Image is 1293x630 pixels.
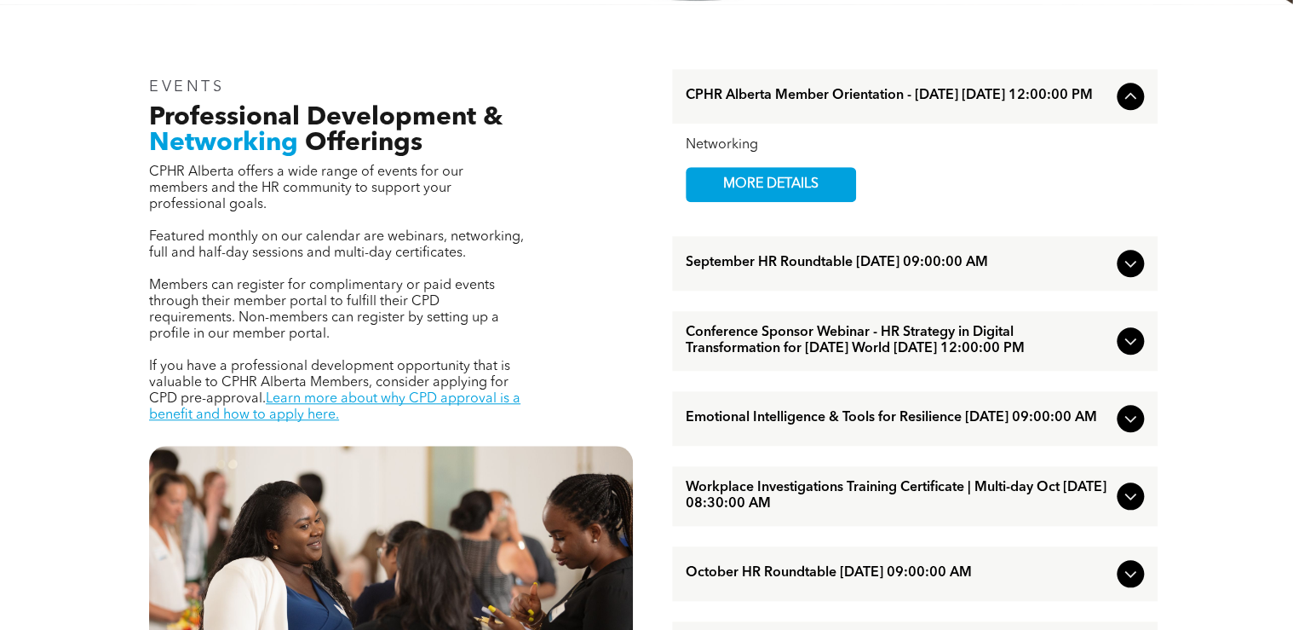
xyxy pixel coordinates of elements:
[686,255,1110,271] span: September HR Roundtable [DATE] 09:00:00 AM
[149,392,520,422] a: Learn more about why CPD approval is a benefit and how to apply here.
[704,168,838,201] span: MORE DETAILS
[686,88,1110,104] span: CPHR Alberta Member Orientation - [DATE] [DATE] 12:00:00 PM
[149,130,298,156] span: Networking
[686,565,1110,581] span: October HR Roundtable [DATE] 09:00:00 AM
[149,279,499,341] span: Members can register for complimentary or paid events through their member portal to fulfill thei...
[149,79,225,95] span: EVENTS
[149,165,463,211] span: CPHR Alberta offers a wide range of events for our members and the HR community to support your p...
[686,480,1110,512] span: Workplace Investigations Training Certificate | Multi-day Oct [DATE] 08:30:00 AM
[686,410,1110,426] span: Emotional Intelligence & Tools for Resilience [DATE] 09:00:00 AM
[305,130,422,156] span: Offerings
[149,360,510,406] span: If you have a professional development opportunity that is valuable to CPHR Alberta Members, cons...
[686,167,856,202] a: MORE DETAILS
[686,137,1144,153] div: Networking
[149,105,503,130] span: Professional Development &
[149,230,524,260] span: Featured monthly on our calendar are webinars, networking, full and half-day sessions and multi-d...
[686,325,1110,357] span: Conference Sponsor Webinar - HR Strategy in Digital Transformation for [DATE] World [DATE] 12:00:...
